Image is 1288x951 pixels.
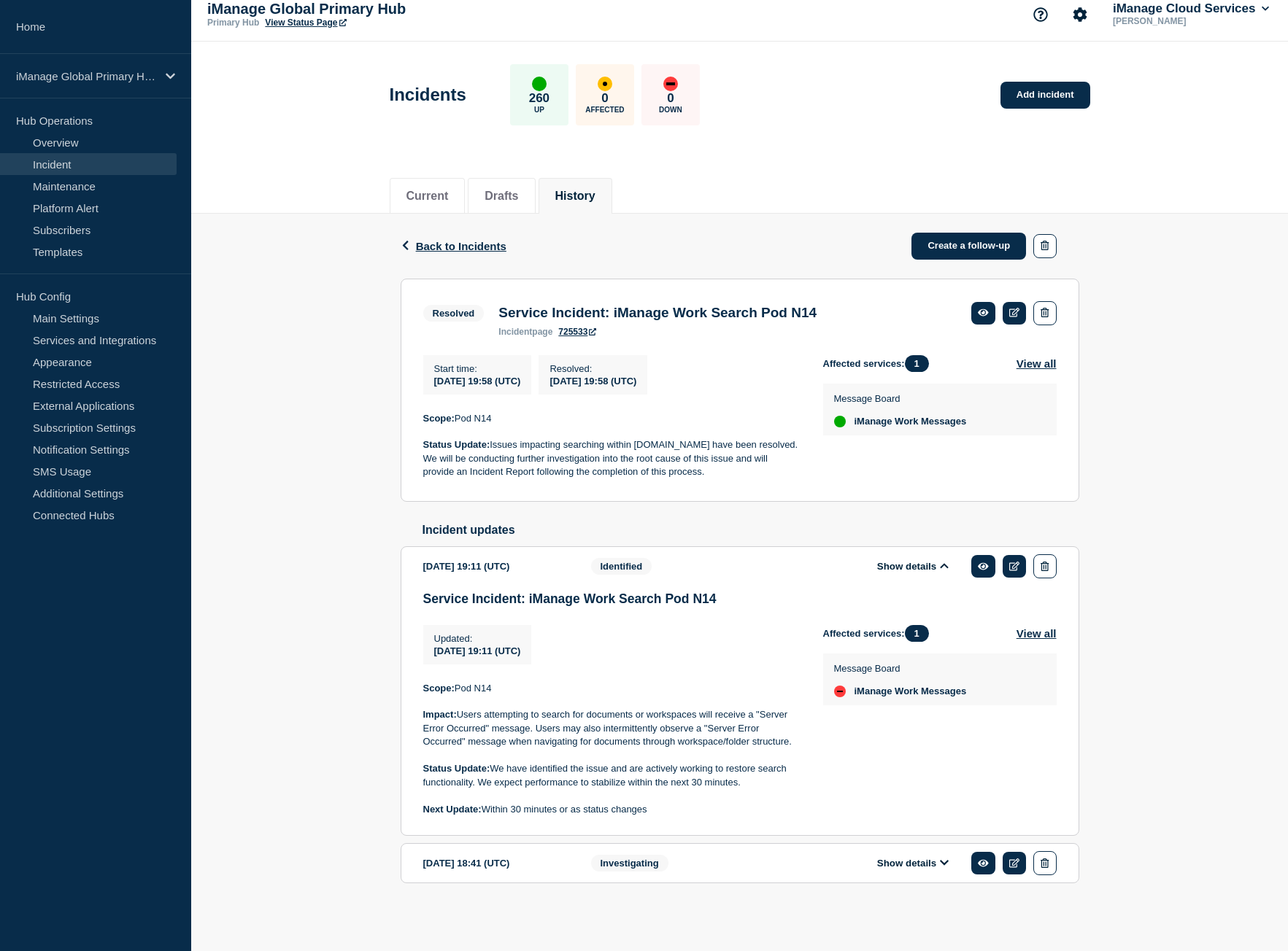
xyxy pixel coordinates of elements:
[529,91,549,106] p: 260
[1017,625,1057,642] button: View all
[423,804,482,815] strong: Next Update:
[834,393,967,404] p: Message Board
[667,91,674,106] p: 0
[401,240,506,252] button: Back to Incidents
[423,709,457,720] strong: Impact:
[265,18,346,28] a: View Status Page
[598,77,612,91] div: affected
[423,683,455,694] strong: Scope:
[434,633,521,644] p: Updated :
[423,762,800,789] p: We have identified the issue and are actively working to restore search functionality. We expect ...
[434,376,521,387] span: [DATE] 19:58 (UTC)
[390,85,466,105] h1: Incidents
[423,412,800,425] p: Pod N14
[558,327,596,337] a: 725533
[1110,1,1272,16] button: iManage Cloud Services
[416,240,506,252] span: Back to Incidents
[911,233,1026,260] a: Create a follow-up
[834,663,967,674] p: Message Board
[406,190,449,203] button: Current
[434,645,521,656] span: [DATE] 19:11 (UTC)
[834,686,846,697] div: down
[423,554,569,578] div: [DATE] 19:11 (UTC)
[207,1,499,18] p: iManage Global Primary Hub
[905,355,929,372] span: 1
[423,591,1057,607] h3: Service Incident: iManage Work Search Pod N14
[1110,16,1262,26] p: [PERSON_NAME]
[834,416,846,427] div: up
[423,413,455,424] strong: Scope:
[485,190,518,203] button: Drafts
[591,558,652,575] span: Identified
[498,327,552,337] p: page
[532,77,547,91] div: up
[423,438,800,478] p: Issues impacting searching within [DOMAIN_NAME] have been resolved. We will be conducting further...
[498,305,817,321] h3: Service Incident: iManage Work Search Pod N14
[423,763,490,774] strong: Status Update:
[659,106,682,114] p: Down
[423,305,485,322] span: Resolved
[498,327,532,337] span: incident
[1000,82,1090,109] a: Add incident
[423,524,1079,537] h2: Incident updates
[534,106,544,114] p: Up
[601,91,608,106] p: 0
[873,857,953,869] button: Show details
[873,560,953,572] button: Show details
[855,686,967,697] span: iManage Work Messages
[591,855,668,872] span: Investigating
[585,106,624,114] p: Affected
[434,363,521,374] p: Start time :
[423,682,800,695] p: Pod N14
[16,70,156,82] p: iManage Global Primary Hub
[823,625,936,642] span: Affected services:
[855,416,967,427] span: iManage Work Messages
[905,625,929,642] span: 1
[549,376,636,387] span: [DATE] 19:58 (UTC)
[207,18,259,28] p: Primary Hub
[423,439,490,450] strong: Status Update:
[663,77,678,91] div: down
[555,190,595,203] button: History
[423,851,569,875] div: [DATE] 18:41 (UTC)
[423,708,800,748] p: Users attempting to search for documents or workspaces will receive a "Server Error Occurred" mes...
[1017,355,1057,372] button: View all
[823,355,936,372] span: Affected services:
[549,363,636,374] p: Resolved :
[423,803,800,816] p: Within 30 minutes or as status changes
